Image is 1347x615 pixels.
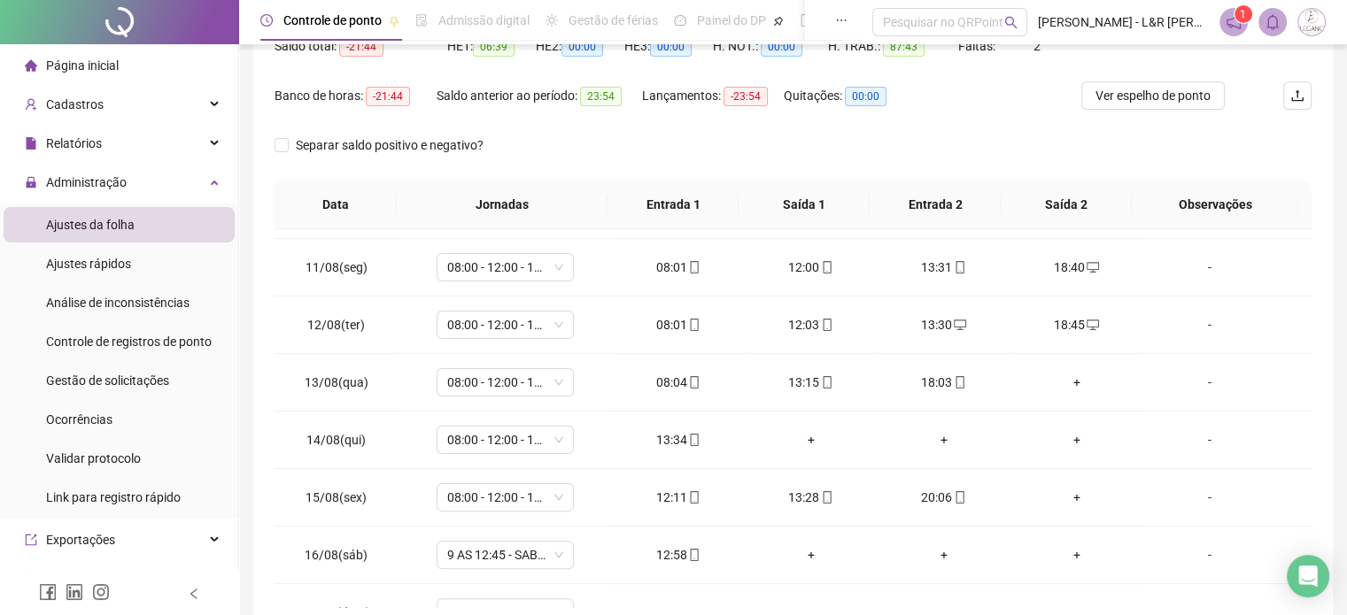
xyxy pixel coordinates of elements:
span: Observações [1146,195,1284,214]
span: Faltas: [958,39,998,53]
span: 08:00 - 12:00 - 13:30 - 18:00 [447,254,563,281]
div: - [1157,258,1261,277]
span: 00:00 [650,37,692,57]
span: 1 [1240,8,1246,20]
span: user-add [25,98,37,111]
span: file-done [415,14,428,27]
div: + [1025,545,1129,565]
span: 08:00 - 12:00 - 13:30 - 18:00 [447,311,563,338]
img: 49831 [1298,9,1325,35]
th: Entrada 2 [870,181,1001,229]
div: Open Intercom Messenger [1287,555,1329,597]
span: mobile [686,261,701,273]
div: 18:03 [892,373,996,392]
span: Validar protocolo [46,451,141,465]
span: -21:44 [366,87,410,106]
span: Exportações [46,533,115,547]
div: H. NOT.: [713,36,828,57]
div: Saldo total: [275,36,447,57]
span: export [25,534,37,546]
span: facebook [39,583,57,601]
div: 08:04 [626,373,731,392]
div: 12:00 [759,258,863,277]
div: + [1025,430,1129,450]
span: Ver espelho de ponto [1095,86,1211,105]
div: 12:11 [626,488,731,507]
div: Quitações: [784,86,913,106]
div: 12:58 [626,545,731,565]
th: Observações [1132,181,1298,229]
span: Controle de registros de ponto [46,334,212,349]
span: Painel do DP [697,13,766,27]
div: 18:40 [1025,258,1129,277]
span: 00:00 [561,37,603,57]
span: pushpin [389,16,399,27]
span: linkedin [66,583,83,601]
div: Lançamentos: [642,86,784,106]
th: Data [275,181,397,229]
span: Link para registro rápido [46,490,181,504]
div: 13:30 [892,315,996,334]
span: -21:44 [339,37,383,57]
span: mobile [819,261,833,273]
span: mobile [686,319,701,331]
span: clock-circle [260,14,273,27]
span: 2 [1033,39,1041,53]
span: mobile [952,376,966,388]
span: Integrações [46,572,112,586]
span: notification [1226,14,1242,30]
div: + [892,545,996,565]
div: HE 2: [536,36,624,57]
button: Ver espelho de ponto [1081,81,1225,110]
div: 13:31 [892,258,996,277]
div: - [1157,545,1261,565]
th: Saída 2 [1001,181,1132,229]
div: - [1157,430,1261,450]
div: 08:01 [626,258,731,277]
span: desktop [952,319,966,331]
span: 08:00 - 12:00 - 13:30 - 18:00 [447,369,563,396]
span: mobile [819,491,833,504]
span: Análise de inconsistências [46,296,190,310]
span: home [25,59,37,72]
span: mobile [952,261,966,273]
span: Relatórios [46,136,102,150]
th: Saída 1 [739,181,870,229]
span: Gestão de solicitações [46,373,169,388]
div: + [1025,373,1129,392]
span: Admissão digital [438,13,530,27]
div: - [1157,373,1261,392]
span: 23:54 [580,87,622,106]
div: + [892,430,996,450]
span: 08:00 - 12:00 - 13:30 - 18:00 [447,484,563,511]
span: mobile [819,319,833,331]
div: 12:03 [759,315,863,334]
div: 13:34 [626,430,731,450]
div: HE 3: [624,36,713,57]
span: 16/08(sáb) [305,548,368,562]
span: mobile [819,376,833,388]
div: - [1157,488,1261,507]
span: left [188,588,200,600]
span: upload [1290,88,1304,103]
span: 15/08(sex) [306,490,367,504]
sup: 1 [1235,5,1252,23]
span: sun [546,14,558,27]
span: mobile [686,549,701,561]
span: pushpin [773,16,784,27]
span: Página inicial [46,58,119,73]
span: Controle de ponto [283,13,382,27]
div: H. TRAB.: [828,36,957,57]
span: search [1004,16,1018,29]
span: instagram [92,583,110,601]
span: desktop [1085,319,1099,331]
div: 08:01 [626,315,731,334]
span: Cadastros [46,97,104,111]
span: Ocorrências [46,412,112,427]
span: 06:39 [473,37,515,57]
span: mobile [686,376,701,388]
span: mobile [686,491,701,504]
div: + [759,430,863,450]
div: 13:28 [759,488,863,507]
span: mobile [952,491,966,504]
